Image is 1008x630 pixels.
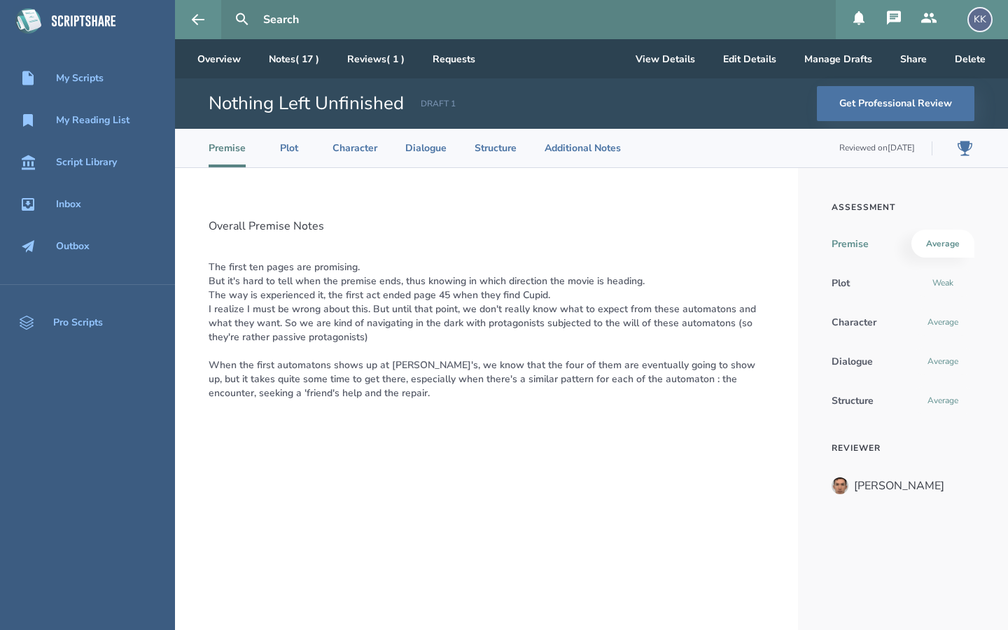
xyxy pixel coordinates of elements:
[832,355,873,368] div: Dialogue
[649,141,932,155] li: Reviewed on [DATE]
[832,276,850,290] div: Plot
[832,202,974,213] h3: Assessment
[911,386,974,414] div: Average
[421,98,456,110] div: DRAFT 1
[624,39,706,78] button: View Details
[911,347,974,375] div: Average
[712,39,787,78] button: Edit Details
[911,230,974,258] div: Average
[545,129,621,167] li: Additional Notes
[832,237,869,251] div: Premise
[405,129,447,167] li: Dialogue
[832,477,848,494] img: user_1756948650-crop.jpg
[967,7,993,32] div: KK
[944,39,997,78] button: Delete
[832,316,876,329] div: Character
[854,479,944,492] div: [PERSON_NAME]
[209,129,246,167] li: Premise
[56,241,90,252] div: Outbox
[832,442,974,454] h3: Reviewer
[56,199,81,210] div: Inbox
[209,91,404,116] h1: Nothing Left Unfinished
[53,317,103,328] div: Pro Scripts
[793,39,883,78] button: Manage Drafts
[258,39,330,78] a: Notes( 17 )
[56,157,117,168] div: Script Library
[186,39,252,78] a: Overview
[832,394,874,407] div: Structure
[832,470,974,501] a: [PERSON_NAME]
[911,308,974,336] div: Average
[421,39,486,78] a: Requests
[911,269,974,297] div: Weak
[332,129,377,167] li: Character
[56,73,104,84] div: My Scripts
[274,129,304,167] li: Plot
[209,260,764,400] p: The first ten pages are promising. But it's hard to tell when the premise ends, thus knowing in w...
[889,39,938,78] button: Share
[336,39,416,78] a: Reviews( 1 )
[817,86,974,121] button: Get Professional Review
[475,129,517,167] li: Structure
[209,218,764,234] h2: Overall Premise Notes
[56,115,129,126] div: My Reading List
